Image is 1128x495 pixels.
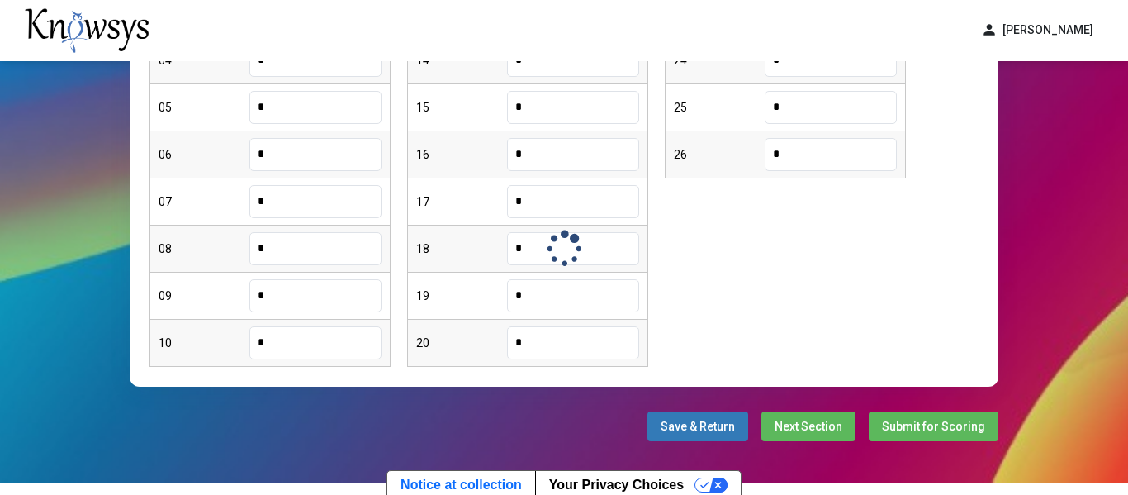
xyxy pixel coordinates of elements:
[25,8,149,53] img: knowsys-logo.png
[159,240,249,257] div: 08
[674,99,765,116] div: 25
[661,420,735,433] span: Save & Return
[981,21,998,39] span: person
[416,146,507,163] div: 16
[775,420,842,433] span: Next Section
[647,412,748,441] button: Save & Return
[159,99,249,116] div: 05
[416,99,507,116] div: 15
[159,193,249,210] div: 07
[869,412,998,441] button: Submit for Scoring
[761,412,855,441] button: Next Section
[416,193,507,210] div: 17
[416,240,507,257] div: 18
[674,146,765,163] div: 26
[971,17,1103,44] button: person[PERSON_NAME]
[159,146,249,163] div: 06
[159,335,249,351] div: 10
[416,288,507,304] div: 19
[159,288,249,304] div: 09
[416,335,507,351] div: 20
[882,420,985,433] span: Submit for Scoring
